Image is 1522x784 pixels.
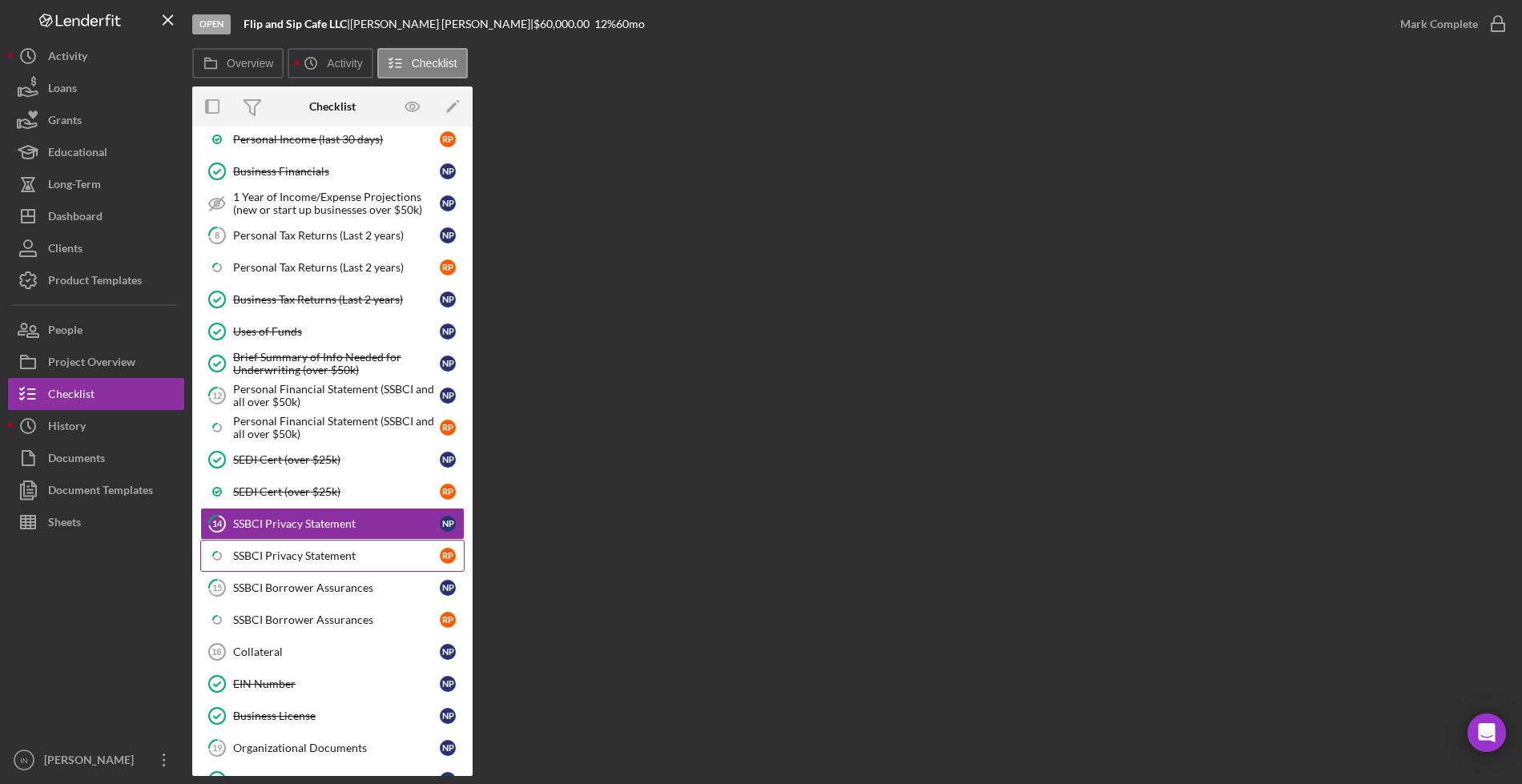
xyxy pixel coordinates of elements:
[233,613,440,626] div: SSBCI Borrower Assurances
[212,742,223,753] tspan: 19
[8,474,184,506] button: Document Templates
[48,264,142,300] div: Product Templates
[48,232,83,268] div: Clients
[440,259,456,275] div: R P
[233,742,440,754] div: Organizational Documents
[233,485,440,498] div: SEDI Cert (over $25k)
[440,356,456,372] div: N P
[233,351,440,376] div: Brief Summary of Info Needed for Underwriting (over $50k)
[8,72,184,104] button: Loans
[233,191,440,216] div: 1 Year of Income/Expense Projections (new or start up businesses over $50k)
[233,229,440,242] div: Personal Tax Returns (Last 2 years)
[233,453,440,466] div: SEDI Cert (over $25k)
[200,700,465,732] a: Business LicenseNP
[8,136,184,168] button: Educational
[200,219,465,251] a: 8Personal Tax Returns (Last 2 years)NP
[440,452,456,468] div: N P
[200,444,465,476] a: SEDI Cert (over $25k)NP
[8,314,184,346] a: People
[200,540,465,572] a: SSBCI Privacy StatementRP
[48,506,81,542] div: Sheets
[309,100,356,113] div: Checklist
[233,581,440,594] div: SSBCI Borrower Assurances
[440,740,456,756] div: N P
[244,18,350,30] div: |
[616,18,645,30] div: 60 mo
[200,604,465,636] a: SSBCI Borrower AssurancesRP
[233,517,440,530] div: SSBCI Privacy Statement
[200,380,465,412] a: 12Personal Financial Statement (SSBCI and all over $50k)NP
[440,324,456,340] div: N P
[440,388,456,404] div: N P
[233,677,440,690] div: EIN Number
[8,40,184,72] a: Activity
[200,732,465,764] a: 19Organizational DocumentsNP
[48,474,153,510] div: Document Templates
[200,348,465,380] a: Brief Summary of Info Needed for Underwriting (over $50k)NP
[8,744,184,776] button: IN[PERSON_NAME]
[440,708,456,724] div: N P
[534,18,594,30] div: $60,000.00
[200,187,465,219] a: 1 Year of Income/Expense Projections (new or start up businesses over $50k)NP
[48,346,135,382] div: Project Overview
[8,346,184,378] button: Project Overview
[233,383,440,408] div: Personal Financial Statement (SSBCI and all over $50k)
[227,57,273,70] label: Overview
[200,476,465,508] a: SEDI Cert (over $25k)RP
[8,442,184,474] button: Documents
[233,710,440,722] div: Business License
[8,232,184,264] a: Clients
[48,410,86,446] div: History
[48,378,95,414] div: Checklist
[8,264,184,296] button: Product Templates
[377,48,468,78] button: Checklist
[8,378,184,410] button: Checklist
[48,40,87,76] div: Activity
[200,251,465,283] a: Personal Tax Returns (Last 2 years)RP
[440,420,456,436] div: R P
[233,165,440,178] div: Business Financials
[233,645,440,658] div: Collateral
[200,155,465,187] a: Business FinancialsNP
[440,644,456,660] div: N P
[440,291,456,308] div: N P
[200,572,465,604] a: 15SSBCI Borrower AssurancesNP
[48,104,82,140] div: Grants
[1468,714,1506,752] div: Open Intercom Messenger
[48,136,107,172] div: Educational
[1400,8,1478,40] div: Mark Complete
[8,506,184,538] button: Sheets
[211,647,221,657] tspan: 16
[1384,8,1514,40] button: Mark Complete
[192,14,231,34] div: Open
[440,227,456,243] div: N P
[200,668,465,700] a: EIN NumberNP
[233,133,440,146] div: Personal Income (last 30 days)
[200,316,465,348] a: Uses of FundsNP
[8,200,184,232] button: Dashboard
[215,230,219,240] tspan: 8
[440,195,456,211] div: N P
[233,549,440,562] div: SSBCI Privacy Statement
[8,104,184,136] button: Grants
[233,261,440,274] div: Personal Tax Returns (Last 2 years)
[200,283,465,316] a: Business Tax Returns (Last 2 years)NP
[8,410,184,442] button: History
[200,508,465,540] a: 14SSBCI Privacy StatementNP
[327,57,362,70] label: Activity
[40,744,144,780] div: [PERSON_NAME]
[200,123,465,155] a: Personal Income (last 30 days)RP
[440,676,456,692] div: N P
[440,580,456,596] div: N P
[212,518,223,529] tspan: 14
[288,48,372,78] button: Activity
[200,636,465,668] a: 16CollateralNP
